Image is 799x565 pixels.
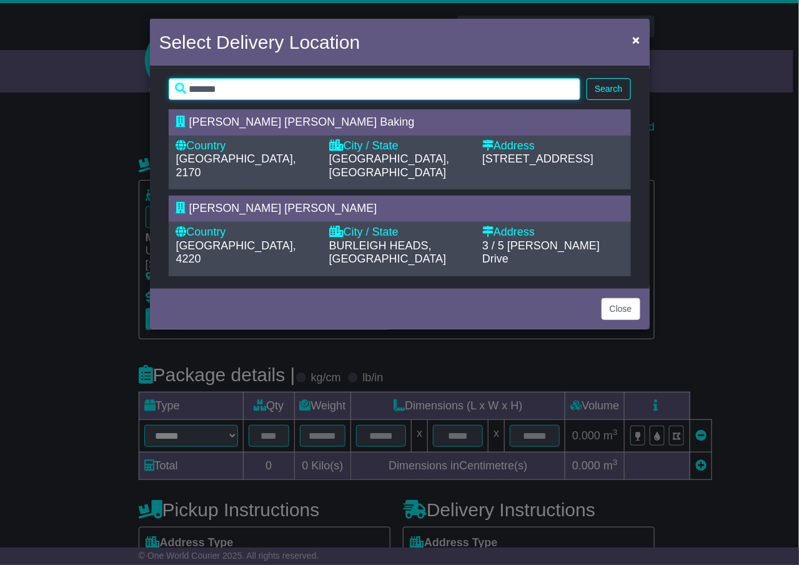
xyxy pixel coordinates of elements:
[329,139,470,153] div: City / State
[482,139,623,153] div: Address
[329,239,446,266] span: BURLEIGH HEADS, [GEOGRAPHIC_DATA]
[602,298,640,320] button: Close
[329,152,449,179] span: [GEOGRAPHIC_DATA], [GEOGRAPHIC_DATA]
[626,27,646,52] button: Close
[176,239,296,266] span: [GEOGRAPHIC_DATA], 4220
[329,226,470,239] div: City / State
[176,152,296,179] span: [GEOGRAPHIC_DATA], 2170
[482,226,623,239] div: Address
[482,239,600,266] span: 3 / 5 [PERSON_NAME] Drive
[176,226,317,239] div: Country
[587,78,630,100] button: Search
[159,28,360,56] h4: Select Delivery Location
[632,32,640,47] span: ×
[189,116,415,128] span: [PERSON_NAME] [PERSON_NAME] Baking
[189,202,377,214] span: [PERSON_NAME] [PERSON_NAME]
[176,139,317,153] div: Country
[482,152,593,165] span: [STREET_ADDRESS]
